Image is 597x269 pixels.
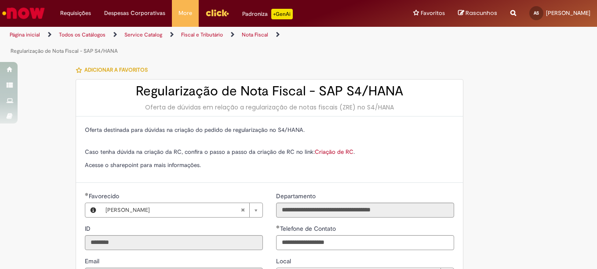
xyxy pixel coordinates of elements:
[421,9,445,18] span: Favoritos
[276,192,317,200] label: Somente leitura - Departamento
[546,9,590,17] span: [PERSON_NAME]
[85,103,454,112] div: Oferta de dúvidas em relação a regularização de notas fiscais (ZRE) no S4/HANA
[85,203,101,217] button: Favorecido, Visualizar este registro Aldo Monteiro Sousa
[205,6,229,19] img: click_logo_yellow_360x200.png
[60,9,91,18] span: Requisições
[85,193,89,196] span: Obrigatório Preenchido
[106,203,240,217] span: [PERSON_NAME]
[89,192,121,200] span: Necessários - Favorecido
[276,235,454,250] input: Telefone de Contato
[59,31,106,38] a: Todos os Catálogos
[276,257,293,265] span: Local
[104,9,165,18] span: Despesas Corporativas
[280,225,338,233] span: Telefone de Contato
[276,203,454,218] input: Departamento
[534,10,539,16] span: AS
[10,31,40,38] a: Página inicial
[85,148,353,156] span: Caso tenha dúvida na criação da RC, confira o passo a passo da criação de RC no link:
[276,225,280,229] span: Obrigatório Preenchido
[11,47,118,55] a: Regularização de Nota Fiscal - SAP S4/HANA
[242,31,268,38] a: Nota Fiscal
[466,9,497,17] span: Rascunhos
[315,148,353,156] a: Criação de RC
[85,161,201,169] span: Acesse o sharepoint para mais informações.
[458,9,497,18] a: Rascunhos
[181,31,223,38] a: Fiscal e Tributário
[85,224,92,233] label: Somente leitura - ID
[124,31,162,38] a: Service Catalog
[101,203,262,217] a: [PERSON_NAME]Limpar campo Favorecido
[85,225,92,233] span: Somente leitura - ID
[85,126,305,134] span: Oferta destinada para dúvidas na criação do pedido de regularização no S4/HANA.
[85,257,101,265] label: Somente leitura - Email
[76,61,153,79] button: Adicionar a Favoritos
[242,9,293,19] div: Padroniza
[353,148,355,156] span: .
[271,9,293,19] p: +GenAi
[7,27,391,59] ul: Trilhas de página
[85,84,454,98] h2: Regularização de Nota Fiscal - SAP S4/HANA
[236,203,249,217] abbr: Limpar campo Favorecido
[84,66,148,73] span: Adicionar a Favoritos
[85,235,263,250] input: ID
[1,4,46,22] img: ServiceNow
[178,9,192,18] span: More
